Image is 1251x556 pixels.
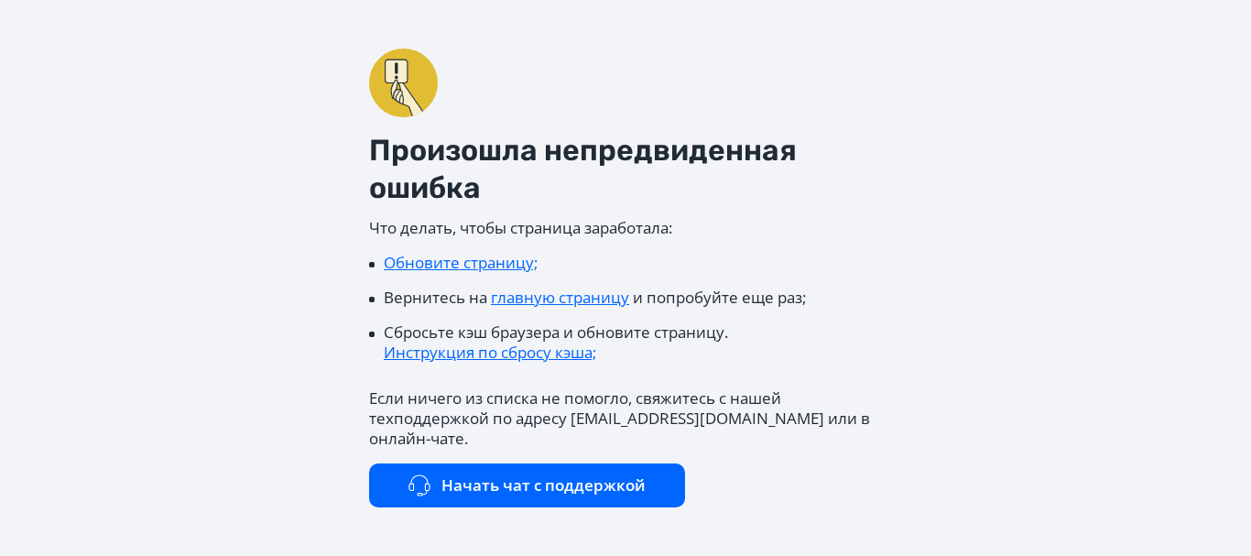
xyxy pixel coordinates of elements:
[369,463,685,507] a: Начать чат с поддержкой
[369,218,882,238] p: Что делать, чтобы страница заработала:
[369,132,882,207] h1: Произошла непредвиденная ошибка
[369,288,882,308] li: Вернитесь на и попробуйте еще раз;
[384,342,596,363] a: Инструкция по сбросу кэша;
[491,287,629,308] a: главную страницу
[384,252,538,273] a: Обновите страницу;
[369,322,882,363] li: Сбросьте кэш браузера и обновите страницу.
[369,388,882,449] p: Если ничего из списка не помогло, свяжитесь с нашей техподдержкой по адресу [EMAIL_ADDRESS][DOMAI...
